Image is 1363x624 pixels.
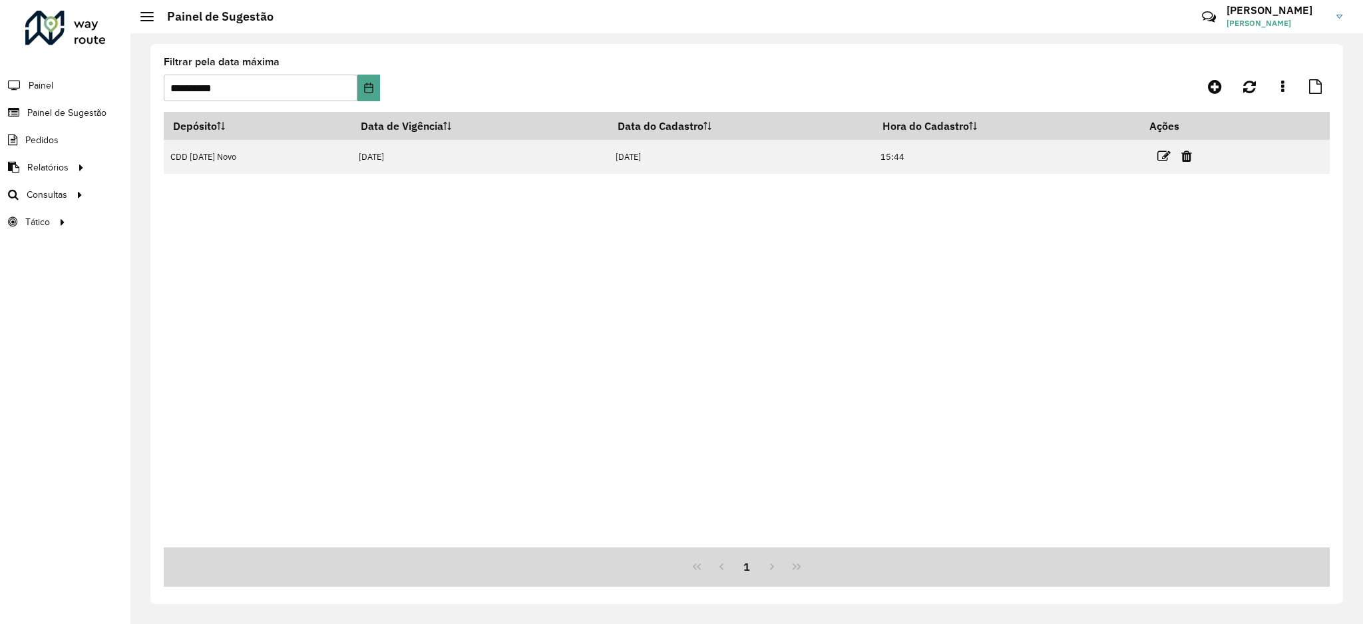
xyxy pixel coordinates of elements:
[734,554,759,579] button: 1
[609,112,874,140] th: Data do Cadastro
[25,215,50,229] span: Tático
[1195,3,1223,31] a: Contato Rápido
[874,112,1140,140] th: Hora do Cadastro
[1227,4,1326,17] h3: [PERSON_NAME]
[357,75,380,101] button: Choose Date
[27,160,69,174] span: Relatórios
[1140,112,1220,140] th: Ações
[27,188,67,202] span: Consultas
[1227,17,1326,29] span: [PERSON_NAME]
[25,133,59,147] span: Pedidos
[164,112,351,140] th: Depósito
[1181,147,1192,165] a: Excluir
[164,140,351,174] td: CDD [DATE] Novo
[874,140,1140,174] td: 15:44
[609,140,874,174] td: [DATE]
[29,79,53,93] span: Painel
[1157,147,1171,165] a: Editar
[27,106,106,120] span: Painel de Sugestão
[164,54,280,70] label: Filtrar pela data máxima
[351,140,608,174] td: [DATE]
[154,9,274,24] h2: Painel de Sugestão
[351,112,608,140] th: Data de Vigência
